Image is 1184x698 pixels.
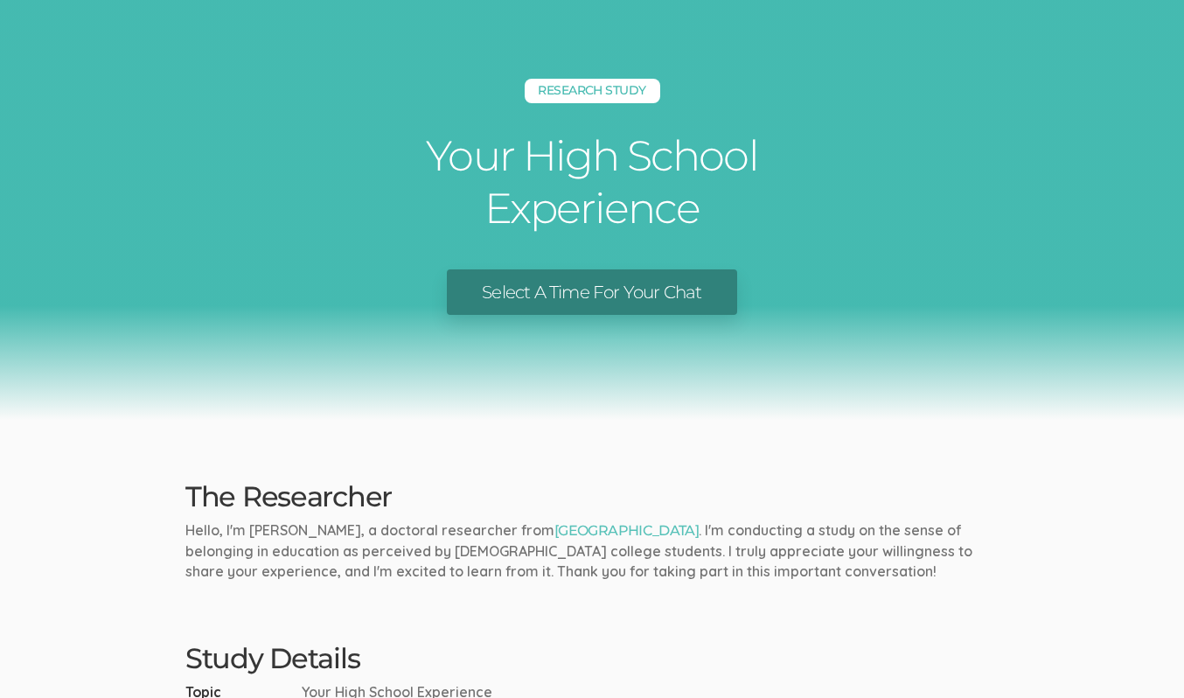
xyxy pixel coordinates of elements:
h2: Study Details [185,643,999,674]
a: Select A Time For Your Chat [447,269,736,316]
h5: Research Study [525,79,660,103]
a: [GEOGRAPHIC_DATA] [554,522,699,539]
h1: Your High School Experience [330,129,854,234]
h2: The Researcher [185,481,999,512]
p: Hello, I'm [PERSON_NAME], a doctoral researcher from . I'm conducting a study on the sense of bel... [185,520,999,582]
